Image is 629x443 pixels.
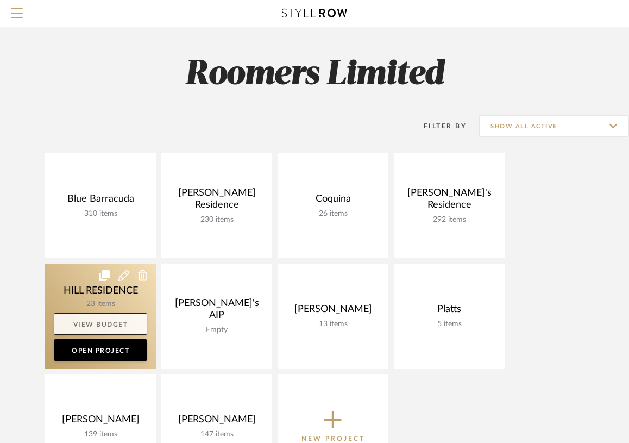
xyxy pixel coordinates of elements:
div: Filter By [410,121,467,132]
div: 230 items [170,215,263,224]
div: Coquina [286,193,380,209]
div: 139 items [54,430,147,439]
a: View Budget [54,313,147,335]
a: Open Project [54,339,147,361]
div: [PERSON_NAME] Residence [170,187,263,215]
div: [PERSON_NAME] [286,303,380,320]
div: [PERSON_NAME]'s Residence [402,187,496,215]
div: 292 items [402,215,496,224]
div: [PERSON_NAME]'s AIP [170,297,263,326]
div: 147 items [170,430,263,439]
div: 26 items [286,209,380,219]
div: [PERSON_NAME] [54,414,147,430]
div: [PERSON_NAME] [170,414,263,430]
div: Platts [402,303,496,320]
div: Blue Barracuda [54,193,147,209]
div: 13 items [286,320,380,329]
div: 310 items [54,209,147,219]
div: Empty [170,326,263,335]
div: 5 items [402,320,496,329]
